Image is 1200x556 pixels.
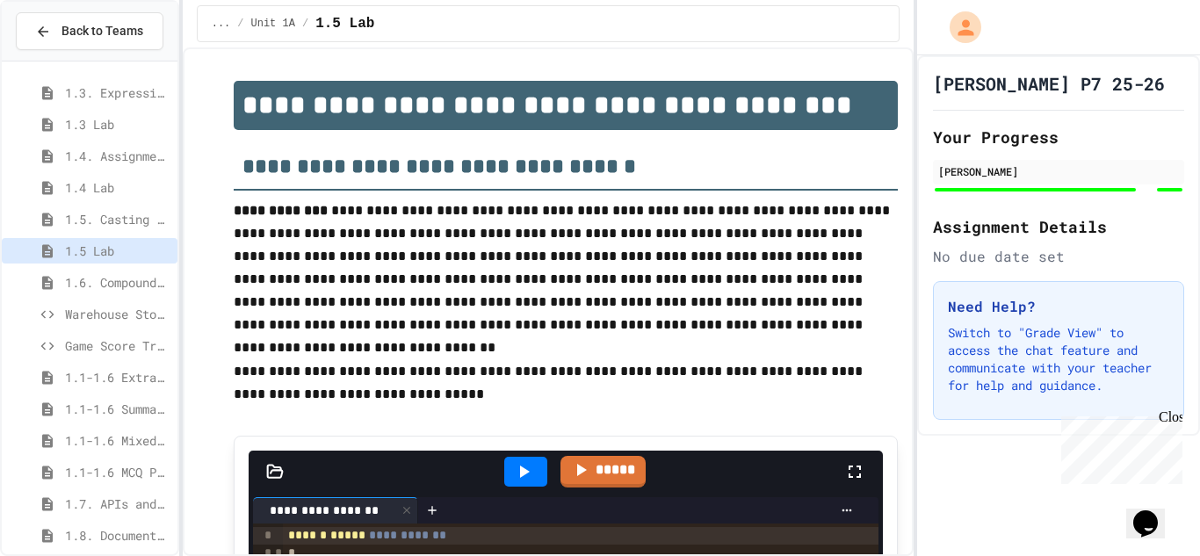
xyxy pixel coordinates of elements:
[933,246,1184,267] div: No due date set
[65,400,170,418] span: 1.1-1.6 Summary
[65,336,170,355] span: Game Score Tracker
[933,214,1184,239] h2: Assignment Details
[61,22,143,40] span: Back to Teams
[65,147,170,165] span: 1.4. Assignment and Input
[65,526,170,545] span: 1.8. Documentation with Comments and Preconditions
[948,324,1169,394] p: Switch to "Grade View" to access the chat feature and communicate with your teacher for help and ...
[302,17,308,31] span: /
[65,242,170,260] span: 1.5 Lab
[7,7,121,112] div: Chat with us now!Close
[1054,409,1182,484] iframe: chat widget
[65,495,170,513] span: 1.7. APIs and Libraries
[315,13,374,34] span: 1.5 Lab
[938,163,1179,179] div: [PERSON_NAME]
[237,17,243,31] span: /
[948,296,1169,317] h3: Need Help?
[65,115,170,134] span: 1.3 Lab
[65,178,170,197] span: 1.4 Lab
[65,210,170,228] span: 1.5. Casting and Ranges of Values
[65,431,170,450] span: 1.1-1.6 Mixed Up Code Practice
[65,83,170,102] span: 1.3. Expressions and Output [New]
[65,305,170,323] span: Warehouse Stock Calculator
[931,7,986,47] div: My Account
[933,125,1184,149] h2: Your Progress
[1126,486,1182,538] iframe: chat widget
[212,17,231,31] span: ...
[16,12,163,50] button: Back to Teams
[65,368,170,386] span: 1.1-1.6 Extra Coding Practice
[251,17,295,31] span: Unit 1A
[65,463,170,481] span: 1.1-1.6 MCQ Practice
[933,71,1165,96] h1: [PERSON_NAME] P7 25-26
[65,273,170,292] span: 1.6. Compound Assignment Operators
